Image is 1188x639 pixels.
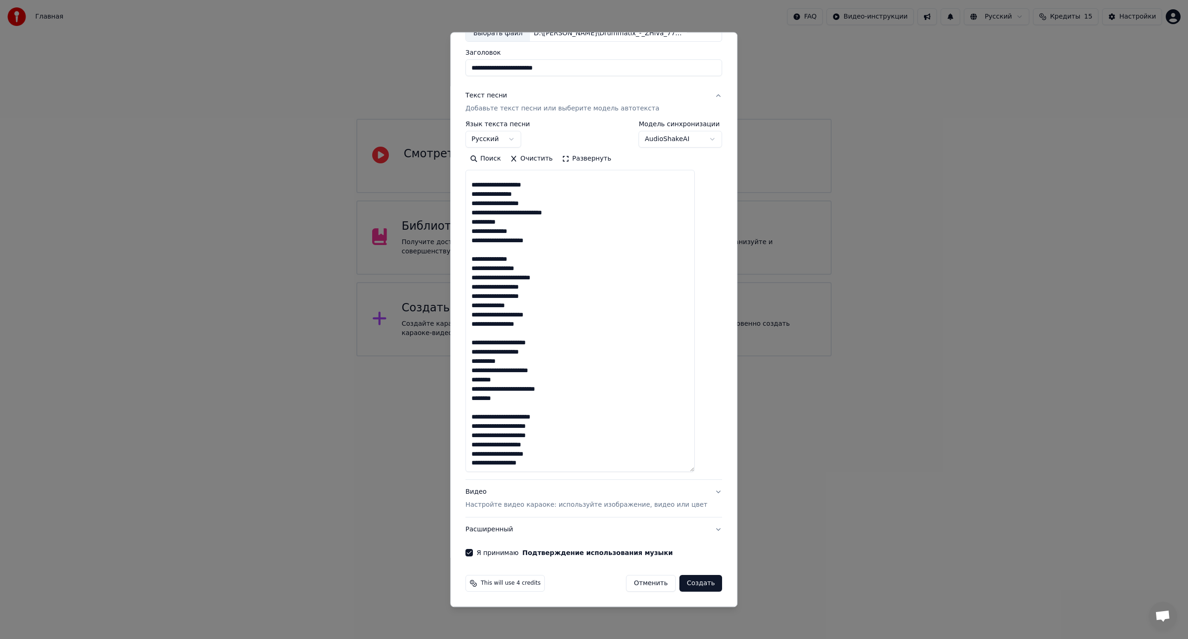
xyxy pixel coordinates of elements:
button: ВидеоНастройте видео караоке: используйте изображение, видео или цвет [465,480,722,517]
label: Язык текста песни [465,121,530,128]
div: D:\[PERSON_NAME]\Drummatix_-_ZHiva_77119019.mp3 [530,29,688,38]
p: Настройте видео караоке: используйте изображение, видео или цвет [465,501,707,510]
button: Отменить [626,575,676,592]
span: This will use 4 credits [481,580,541,587]
div: Текст песни [465,91,507,101]
p: Добавьте текст песни или выберите модель автотекста [465,104,659,114]
div: Текст песниДобавьте текст песни или выберите модель автотекста [465,121,722,480]
button: Очистить [506,152,558,167]
button: Поиск [465,152,505,167]
label: Модель синхронизации [639,121,723,128]
button: Текст песниДобавьте текст песни или выберите модель автотекста [465,84,722,121]
button: Развернуть [557,152,616,167]
button: Расширенный [465,518,722,542]
button: Я принимаю [523,550,673,556]
div: Выбрать файл [466,25,530,42]
label: Я принимаю [477,550,673,556]
div: Видео [465,488,707,510]
label: Заголовок [465,50,722,56]
button: Создать [679,575,722,592]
